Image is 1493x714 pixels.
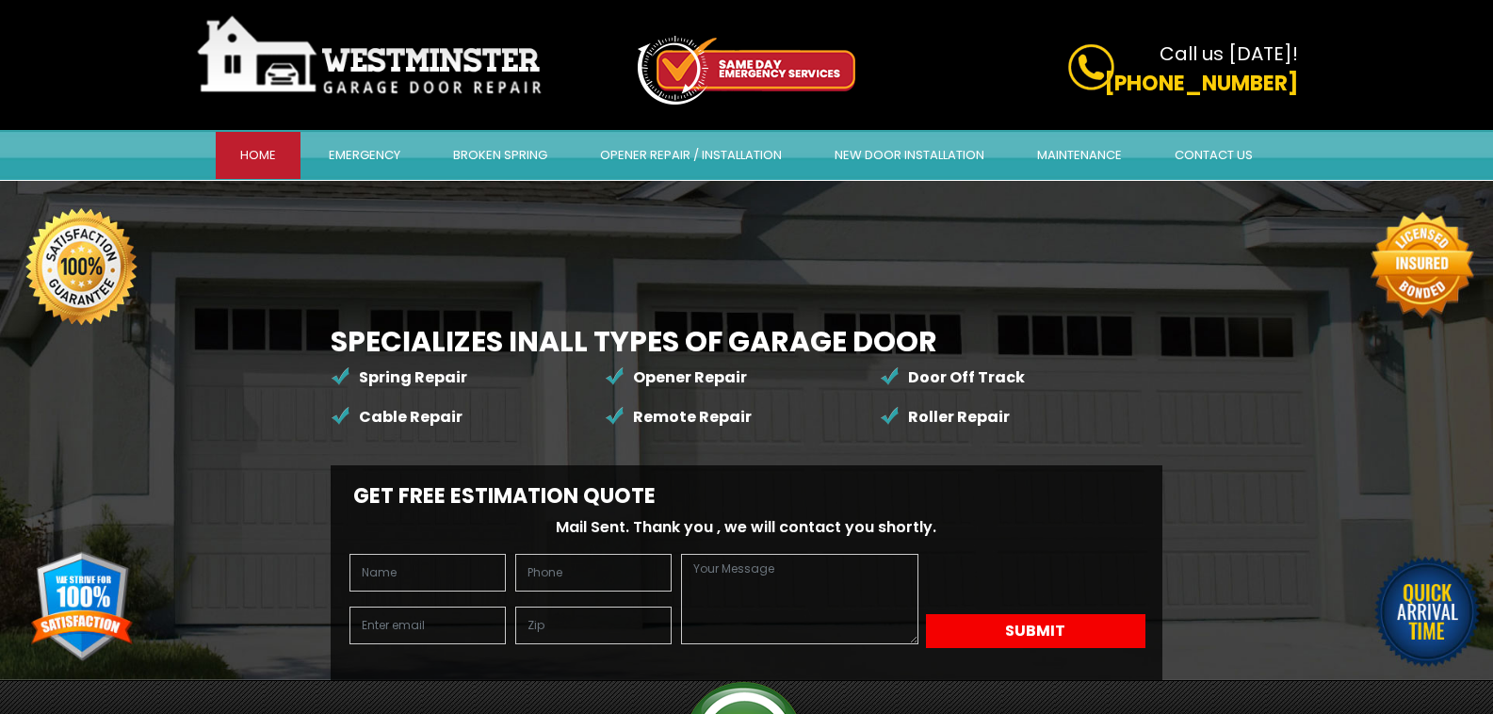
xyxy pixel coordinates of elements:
[331,321,937,362] b: Specializes in
[340,484,1154,509] h2: Get Free Estimation Quote
[880,398,1155,437] li: Roller Repair
[515,607,672,644] input: Zip
[926,614,1145,648] button: Submit
[196,14,544,97] img: Westminster.png
[304,132,425,179] a: Emergency
[349,554,506,592] input: Name
[515,554,672,592] input: Phone
[880,358,1155,398] li: Door Off Track
[638,36,855,105] img: icon-top.png
[539,321,937,362] span: All Types of Garage Door
[949,44,1298,99] a: Call us [DATE]! [PHONE_NUMBER]
[1160,41,1298,67] b: Call us [DATE]!
[605,398,880,437] li: Remote Repair
[216,132,300,179] a: Home
[331,358,606,398] li: Spring Repair
[926,554,1146,610] iframe: reCAPTCHA
[556,516,936,538] span: Mail Sent. Thank you , we will contact you shortly.
[429,132,572,179] a: Broken Spring
[1013,132,1146,179] a: Maintenance
[331,398,606,437] li: Cable Repair
[605,358,880,398] li: Opener Repair
[349,607,506,644] input: Enter email
[949,68,1298,99] p: [PHONE_NUMBER]
[576,132,806,179] a: Opener Repair / Installation
[810,132,1009,179] a: New door installation
[1150,132,1277,179] a: Contact Us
